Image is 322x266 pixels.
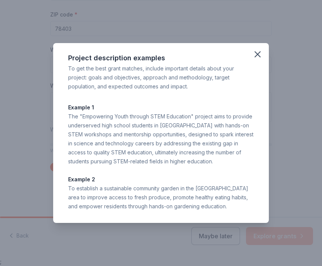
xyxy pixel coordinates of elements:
div: To establish a sustainable community garden in the [GEOGRAPHIC_DATA] area to improve access to fr... [68,184,254,211]
div: To get the best grant matches, include important details about your project: goals and objectives... [68,64,254,91]
div: Project description examples [68,52,254,64]
p: Example 2 [68,175,254,184]
div: The "Empowering Youth through STEM Education" project aims to provide underserved high school stu... [68,112,254,166]
p: Example 1 [68,103,254,112]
